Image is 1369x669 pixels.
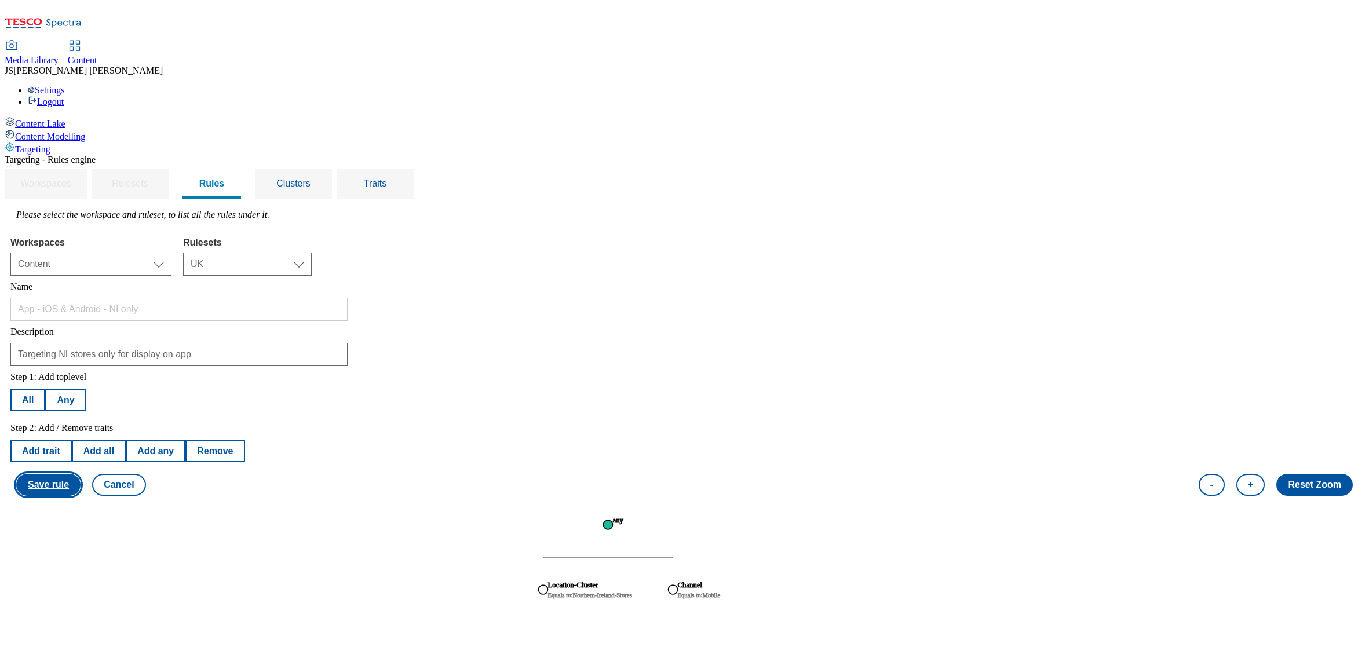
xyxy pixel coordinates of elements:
[72,440,126,462] button: Add all
[1276,474,1353,496] button: Reset Zoom
[5,116,1364,129] a: Content Lake
[10,372,86,382] label: Step 1: Add toplevel
[678,581,703,589] text: Channel
[548,581,598,589] text: Location-Cluster
[1199,474,1225,496] button: -
[68,41,97,65] a: Content
[126,440,185,462] button: Add any
[10,282,32,291] label: Name
[16,210,269,220] label: Please select the workspace and ruleset, to list all the rules under it.
[185,440,244,462] button: Remove
[15,119,65,129] span: Content Lake
[548,592,632,598] tspan: Equals to : Northern-Ireland-Stores
[1236,474,1265,496] button: +
[10,327,54,337] label: Description
[5,155,1364,165] div: Targeting - Rules engine
[68,55,97,65] span: Content
[276,178,311,188] span: Clusters
[5,41,59,65] a: Media Library
[613,516,624,524] text: any
[5,65,13,75] span: JS
[10,389,45,411] button: All
[92,474,145,496] button: Cancel
[10,343,348,366] input: Enter description
[199,178,225,188] span: Rules
[10,440,72,462] button: Add trait
[10,298,348,321] input: Enter name
[45,389,86,411] button: Any
[678,592,721,598] tspan: Equals to : Mobile
[15,131,85,141] span: Content Modelling
[28,85,65,95] a: Settings
[28,97,64,107] a: Logout
[16,474,81,496] button: Save rule
[15,144,50,154] span: Targeting
[5,129,1364,142] a: Content Modelling
[5,142,1364,155] a: Targeting
[5,55,59,65] span: Media Library
[364,178,386,188] span: Traits
[10,423,113,433] label: Step 2: Add / Remove traits
[183,237,312,248] label: Rulesets
[10,237,171,248] label: Workspaces
[13,65,163,75] span: [PERSON_NAME] [PERSON_NAME]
